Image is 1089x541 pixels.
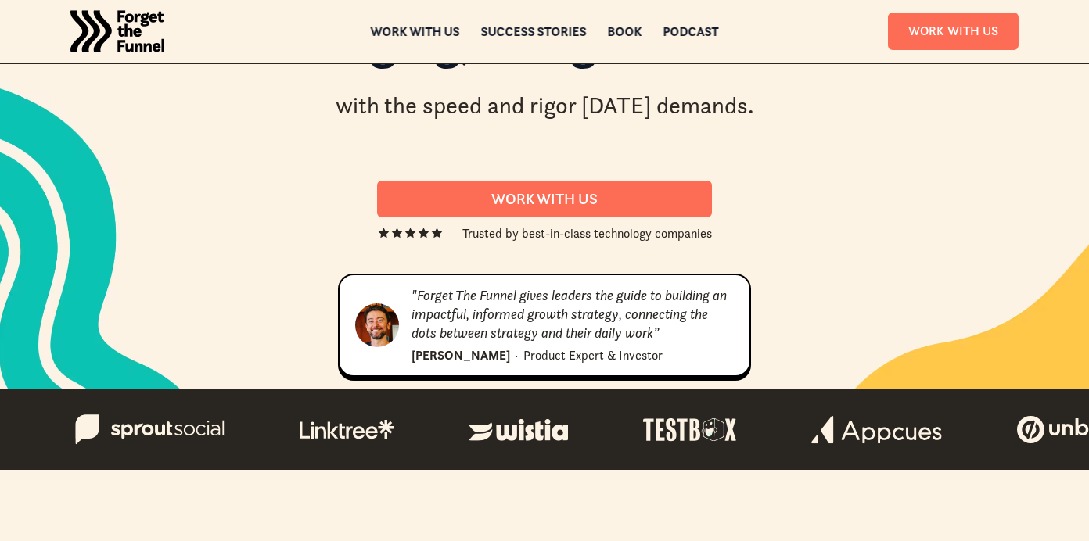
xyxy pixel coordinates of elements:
a: Work with us [371,26,460,37]
a: Work With us [377,181,712,217]
div: Trusted by best-in-class technology companies [462,224,712,242]
a: Podcast [663,26,719,37]
div: [PERSON_NAME] [412,346,510,364]
div: Work With us [396,190,693,208]
a: Success Stories [481,26,587,37]
a: Work With Us [888,13,1019,49]
div: Product Expert & Investor [523,346,663,364]
div: with the speed and rigor [DATE] demands. [336,90,754,122]
div: "Forget The Funnel gives leaders the guide to building an impactful, informed growth strategy, co... [412,286,734,342]
div: · [515,346,518,364]
a: Book [608,26,642,37]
